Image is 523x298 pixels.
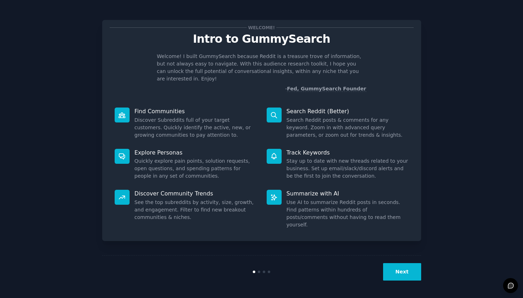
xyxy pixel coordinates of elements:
span: Welcome! [247,24,276,31]
div: - [285,85,366,93]
dd: See the top subreddits by activity, size, growth, and engagement. Filter to find new breakout com... [135,199,257,221]
p: Find Communities [135,108,257,115]
dd: Discover Subreddits full of your target customers. Quickly identify the active, new, or growing c... [135,116,257,139]
dd: Use AI to summarize Reddit posts in seconds. Find patterns within hundreds of posts/comments with... [287,199,409,229]
dd: Quickly explore pain points, solution requests, open questions, and spending patterns for people ... [135,157,257,180]
a: Fed, GummySearch Founder [287,86,366,92]
p: Intro to GummySearch [110,33,414,45]
p: Search Reddit (Better) [287,108,409,115]
dd: Search Reddit posts & comments for any keyword. Zoom in with advanced query parameters, or zoom o... [287,116,409,139]
button: Next [383,263,421,281]
p: Explore Personas [135,149,257,156]
p: Track Keywords [287,149,409,156]
p: Discover Community Trends [135,190,257,197]
p: Summarize with AI [287,190,409,197]
p: Welcome! I built GummySearch because Reddit is a treasure trove of information, but not always ea... [157,53,366,83]
dd: Stay up to date with new threads related to your business. Set up email/slack/discord alerts and ... [287,157,409,180]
